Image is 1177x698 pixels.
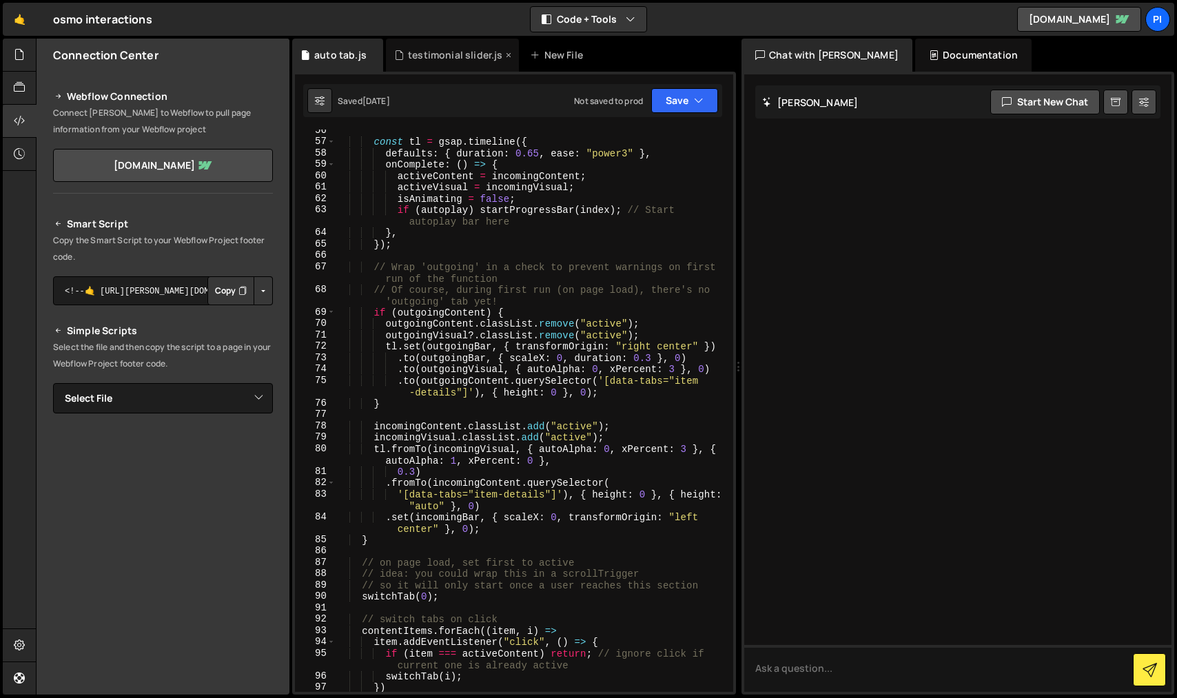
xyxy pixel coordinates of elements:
div: auto tab.js [314,48,367,62]
div: 86 [295,545,336,557]
div: 83 [295,489,336,511]
div: 94 [295,636,336,648]
button: Save [651,88,718,113]
div: Saved [338,95,390,107]
a: [DOMAIN_NAME] [1017,7,1141,32]
div: Documentation [915,39,1032,72]
div: [DATE] [362,95,390,107]
div: 69 [295,307,336,318]
textarea: <!--🤙 [URL][PERSON_NAME][DOMAIN_NAME]> <script>document.addEventListener("DOMContentLoaded", func... [53,276,273,305]
div: Button group with nested dropdown [207,276,273,305]
div: 81 [295,466,336,478]
div: 97 [295,681,336,693]
div: 79 [295,431,336,443]
h2: Simple Scripts [53,322,273,339]
p: Connect [PERSON_NAME] to Webflow to pull page information from your Webflow project [53,105,273,138]
div: 89 [295,579,336,591]
div: osmo interactions [53,11,152,28]
iframe: YouTube video player [53,436,274,560]
div: 82 [295,477,336,489]
div: 67 [295,261,336,284]
div: 64 [295,227,336,238]
div: 62 [295,193,336,205]
div: 61 [295,181,336,193]
div: 65 [295,238,336,250]
h2: Smart Script [53,216,273,232]
button: Start new chat [990,90,1100,114]
div: 96 [295,670,336,682]
div: 56 [295,125,336,136]
div: 85 [295,534,336,546]
div: 70 [295,318,336,329]
button: Copy [207,276,254,305]
div: Chat with [PERSON_NAME] [741,39,912,72]
div: Not saved to prod [574,95,643,107]
div: 59 [295,158,336,170]
div: 60 [295,170,336,182]
div: 78 [295,420,336,432]
div: New File [530,48,588,62]
div: 75 [295,375,336,398]
div: 92 [295,613,336,625]
div: 57 [295,136,336,147]
div: 95 [295,648,336,670]
div: 76 [295,398,336,409]
div: 63 [295,204,336,227]
a: pi [1145,7,1170,32]
a: [DOMAIN_NAME] [53,149,273,182]
div: 66 [295,249,336,261]
button: Code + Tools [531,7,646,32]
h2: Connection Center [53,48,158,63]
div: 74 [295,363,336,375]
div: testimonial slider.js [408,48,502,62]
div: 80 [295,443,336,466]
div: 77 [295,409,336,420]
div: 71 [295,329,336,341]
div: 93 [295,625,336,637]
div: 90 [295,591,336,602]
div: 84 [295,511,336,534]
h2: Webflow Connection [53,88,273,105]
div: 68 [295,284,336,307]
p: Copy the Smart Script to your Webflow Project footer code. [53,232,273,265]
iframe: YouTube video player [53,569,274,693]
div: 87 [295,557,336,568]
a: 🤙 [3,3,37,36]
div: 91 [295,602,336,614]
h2: [PERSON_NAME] [762,96,858,109]
div: 58 [295,147,336,159]
div: 73 [295,352,336,364]
div: 88 [295,568,336,579]
p: Select the file and then copy the script to a page in your Webflow Project footer code. [53,339,273,372]
div: 72 [295,340,336,352]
